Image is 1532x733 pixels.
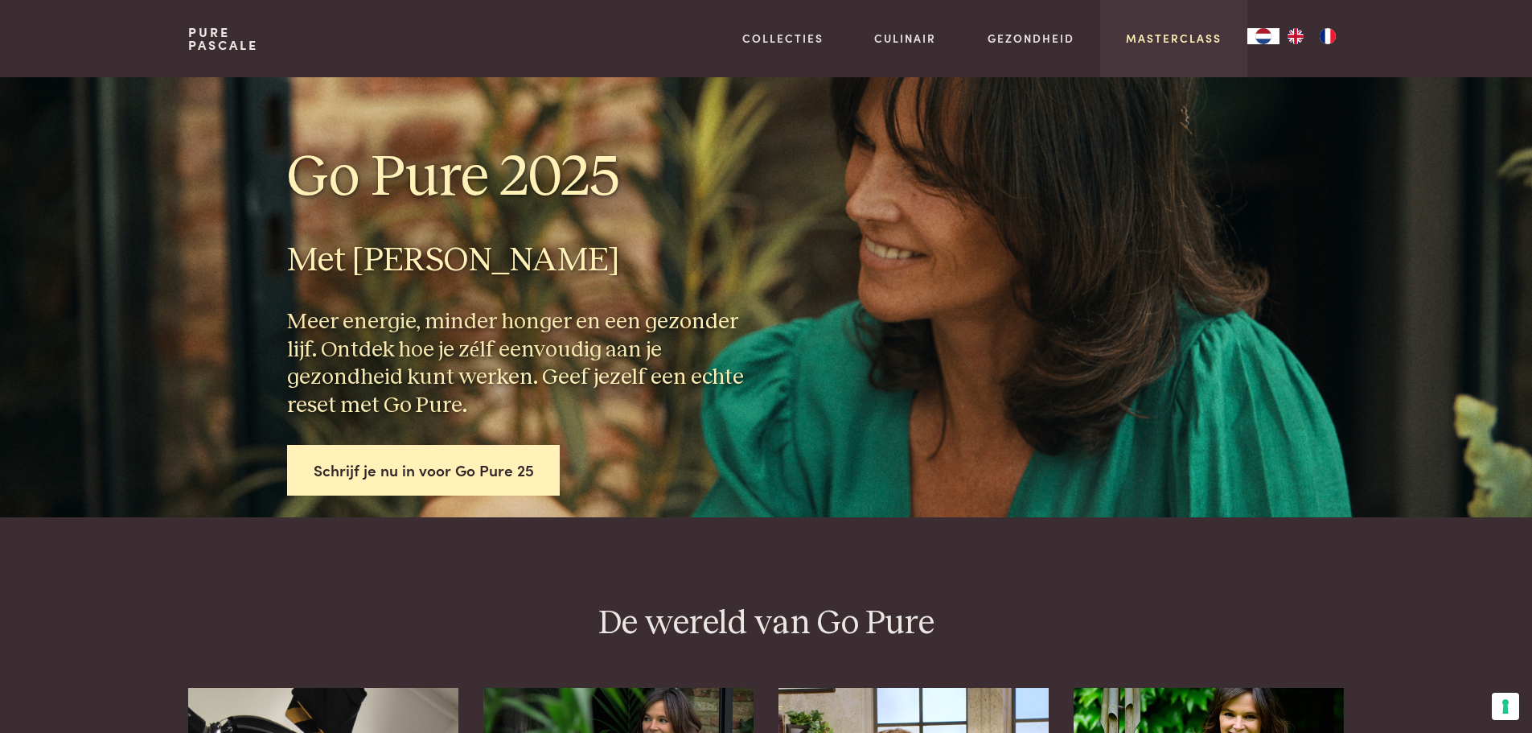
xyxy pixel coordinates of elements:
h3: Meer energie, minder honger en een gezonder lijf. Ontdek hoe je zélf eenvoudig aan je gezondheid ... [287,308,754,419]
h1: Go Pure 2025 [287,142,754,214]
aside: Language selected: Nederlands [1247,28,1344,44]
a: FR [1312,28,1344,44]
a: Collecties [742,30,824,47]
h2: De wereld van Go Pure [188,603,1343,645]
a: Culinair [874,30,936,47]
a: PurePascale [188,26,258,51]
a: NL [1247,28,1279,44]
ul: Language list [1279,28,1344,44]
a: Gezondheid [988,30,1074,47]
div: Language [1247,28,1279,44]
h2: Met [PERSON_NAME] [287,240,754,282]
button: Uw voorkeuren voor toestemming voor trackingtechnologieën [1492,693,1519,720]
a: Masterclass [1126,30,1222,47]
a: Schrijf je nu in voor Go Pure 25 [287,445,561,496]
a: EN [1279,28,1312,44]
